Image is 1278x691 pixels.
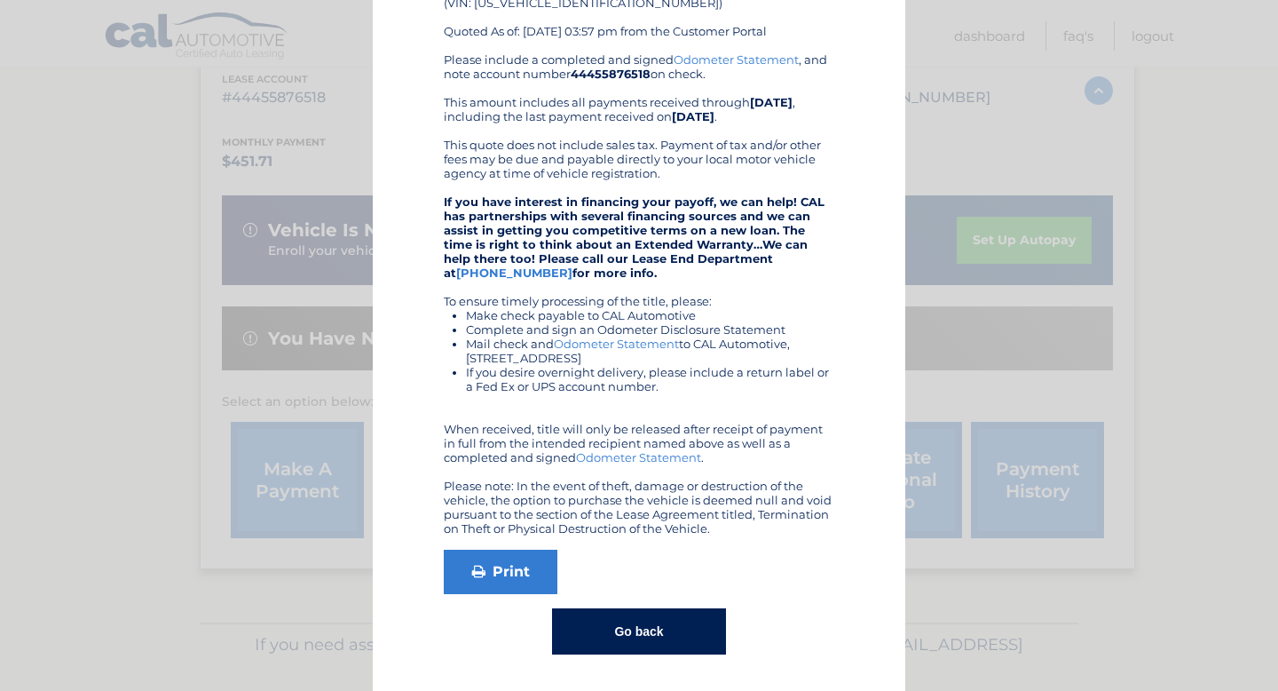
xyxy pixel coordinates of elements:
a: Odometer Statement [576,450,701,465]
li: Make check payable to CAL Automotive [466,308,834,322]
a: Odometer Statement [554,337,679,351]
li: If you desire overnight delivery, please include a return label or a Fed Ex or UPS account number. [466,365,834,393]
a: Print [444,550,557,594]
li: Complete and sign an Odometer Disclosure Statement [466,322,834,337]
b: [DATE] [672,109,714,123]
strong: If you have interest in financing your payoff, we can help! CAL has partnerships with several fin... [444,195,824,280]
li: Mail check and to CAL Automotive, [STREET_ADDRESS] [466,337,834,365]
a: Odometer Statement [674,52,799,67]
button: Go back [552,608,725,655]
div: Please include a completed and signed , and note account number on check. This amount includes al... [444,52,834,536]
b: [DATE] [750,95,793,109]
a: [PHONE_NUMBER] [456,266,572,280]
b: 44455876518 [571,67,651,81]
